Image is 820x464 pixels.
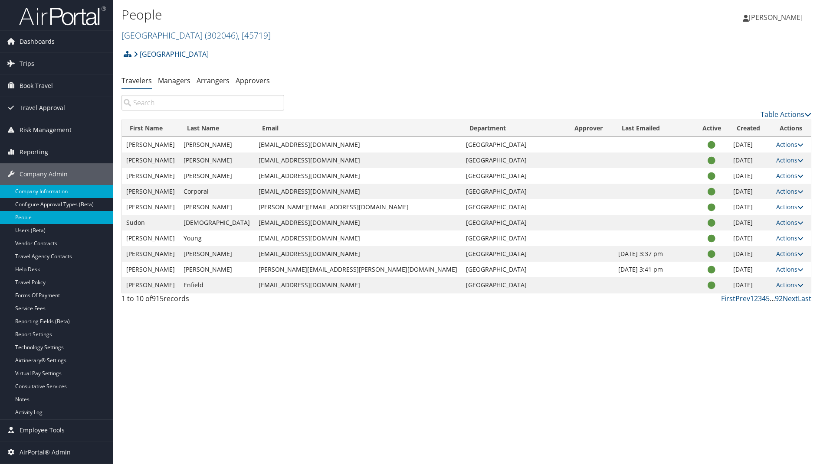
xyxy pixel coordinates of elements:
[179,120,254,137] th: Last Name: activate to sort column ascending
[462,199,566,215] td: [GEOGRAPHIC_DATA]
[121,95,284,110] input: Search
[462,277,566,293] td: [GEOGRAPHIC_DATA]
[236,76,270,85] a: Approvers
[179,137,254,153] td: [PERSON_NAME]
[158,76,190,85] a: Managers
[179,184,254,199] td: Corporal
[254,246,462,262] td: [EMAIL_ADDRESS][DOMAIN_NAME]
[179,230,254,246] td: Young
[729,168,772,184] td: [DATE]
[776,218,804,227] a: Actions
[122,230,179,246] td: [PERSON_NAME]
[254,215,462,230] td: [EMAIL_ADDRESS][DOMAIN_NAME]
[254,168,462,184] td: [EMAIL_ADDRESS][DOMAIN_NAME]
[776,203,804,211] a: Actions
[462,230,566,246] td: [GEOGRAPHIC_DATA]
[758,294,762,303] a: 3
[197,76,230,85] a: Arrangers
[776,187,804,195] a: Actions
[750,294,754,303] a: 1
[179,262,254,277] td: [PERSON_NAME]
[776,234,804,242] a: Actions
[122,199,179,215] td: [PERSON_NAME]
[179,246,254,262] td: [PERSON_NAME]
[729,199,772,215] td: [DATE]
[20,53,34,75] span: Trips
[20,419,65,441] span: Employee Tools
[783,294,798,303] a: Next
[122,168,179,184] td: [PERSON_NAME]
[254,230,462,246] td: [EMAIL_ADDRESS][DOMAIN_NAME]
[695,120,729,137] th: Active: activate to sort column ascending
[121,293,284,308] div: 1 to 10 of records
[798,294,811,303] a: Last
[775,294,783,303] a: 92
[20,141,48,163] span: Reporting
[179,277,254,293] td: Enfield
[772,120,811,137] th: Actions
[20,119,72,141] span: Risk Management
[776,140,804,149] a: Actions
[729,246,772,262] td: [DATE]
[729,230,772,246] td: [DATE]
[121,76,152,85] a: Travelers
[20,97,65,119] span: Travel Approval
[254,137,462,153] td: [EMAIL_ADDRESS][DOMAIN_NAME]
[462,120,566,137] th: Department: activate to sort column ascending
[19,6,106,26] img: airportal-logo.png
[766,294,770,303] a: 5
[254,153,462,168] td: [EMAIL_ADDRESS][DOMAIN_NAME]
[179,168,254,184] td: [PERSON_NAME]
[462,215,566,230] td: [GEOGRAPHIC_DATA]
[729,137,772,153] td: [DATE]
[179,153,254,168] td: [PERSON_NAME]
[122,262,179,277] td: [PERSON_NAME]
[462,168,566,184] td: [GEOGRAPHIC_DATA]
[254,277,462,293] td: [EMAIL_ADDRESS][DOMAIN_NAME]
[254,262,462,277] td: [PERSON_NAME][EMAIL_ADDRESS][PERSON_NAME][DOMAIN_NAME]
[179,199,254,215] td: [PERSON_NAME]
[462,262,566,277] td: [GEOGRAPHIC_DATA]
[134,45,209,63] a: [GEOGRAPHIC_DATA]
[20,75,53,97] span: Book Travel
[776,250,804,258] a: Actions
[462,246,566,262] td: [GEOGRAPHIC_DATA]
[121,29,271,41] a: [GEOGRAPHIC_DATA]
[462,184,566,199] td: [GEOGRAPHIC_DATA]
[254,184,462,199] td: [EMAIL_ADDRESS][DOMAIN_NAME]
[729,262,772,277] td: [DATE]
[205,29,238,41] span: ( 302046 )
[729,120,772,137] th: Created: activate to sort column ascending
[770,294,775,303] span: …
[776,281,804,289] a: Actions
[122,153,179,168] td: [PERSON_NAME]
[122,137,179,153] td: [PERSON_NAME]
[462,153,566,168] td: [GEOGRAPHIC_DATA]
[462,137,566,153] td: [GEOGRAPHIC_DATA]
[122,277,179,293] td: [PERSON_NAME]
[254,199,462,215] td: [PERSON_NAME][EMAIL_ADDRESS][DOMAIN_NAME]
[238,29,271,41] span: , [ 45719 ]
[729,184,772,199] td: [DATE]
[20,441,71,463] span: AirPortal® Admin
[122,246,179,262] td: [PERSON_NAME]
[761,110,811,119] a: Table Actions
[762,294,766,303] a: 4
[20,163,68,185] span: Company Admin
[776,172,804,180] a: Actions
[122,215,179,230] td: Sudon
[122,184,179,199] td: [PERSON_NAME]
[152,294,164,303] span: 915
[254,120,462,137] th: Email: activate to sort column ascending
[729,215,772,230] td: [DATE]
[743,4,811,30] a: [PERSON_NAME]
[614,120,695,137] th: Last Emailed: activate to sort column ascending
[729,153,772,168] td: [DATE]
[721,294,735,303] a: First
[749,13,803,22] span: [PERSON_NAME]
[122,120,179,137] th: First Name: activate to sort column ascending
[121,6,581,24] h1: People
[776,156,804,164] a: Actions
[614,246,695,262] td: [DATE] 3:37 pm
[729,277,772,293] td: [DATE]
